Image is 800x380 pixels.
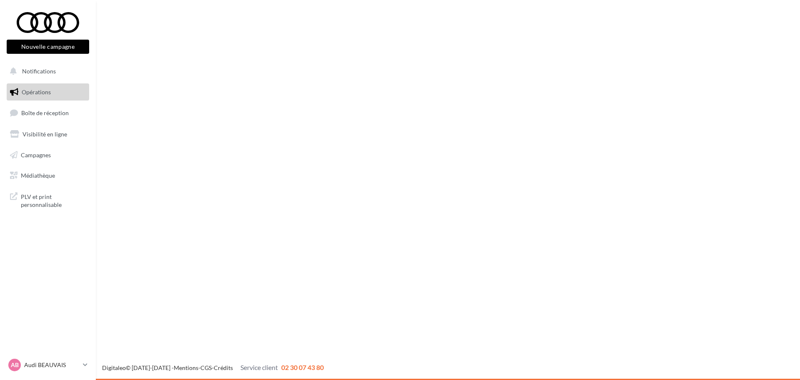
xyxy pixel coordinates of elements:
span: Médiathèque [21,172,55,179]
button: Nouvelle campagne [7,40,89,54]
a: PLV et print personnalisable [5,188,91,212]
a: Médiathèque [5,167,91,184]
a: Mentions [174,364,198,371]
span: Campagnes [21,151,51,158]
a: Opérations [5,83,91,101]
span: Boîte de réception [21,109,69,116]
span: 02 30 07 43 80 [281,363,324,371]
span: © [DATE]-[DATE] - - - [102,364,324,371]
p: Audi BEAUVAIS [24,361,80,369]
span: PLV et print personnalisable [21,191,86,209]
a: CGS [200,364,212,371]
span: Opérations [22,88,51,96]
a: Visibilité en ligne [5,126,91,143]
a: Crédits [214,364,233,371]
span: Service client [240,363,278,371]
span: AB [11,361,19,369]
a: Boîte de réception [5,104,91,122]
span: Notifications [22,68,56,75]
a: AB Audi BEAUVAIS [7,357,89,373]
a: Campagnes [5,146,91,164]
button: Notifications [5,63,87,80]
a: Digitaleo [102,364,126,371]
span: Visibilité en ligne [22,131,67,138]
